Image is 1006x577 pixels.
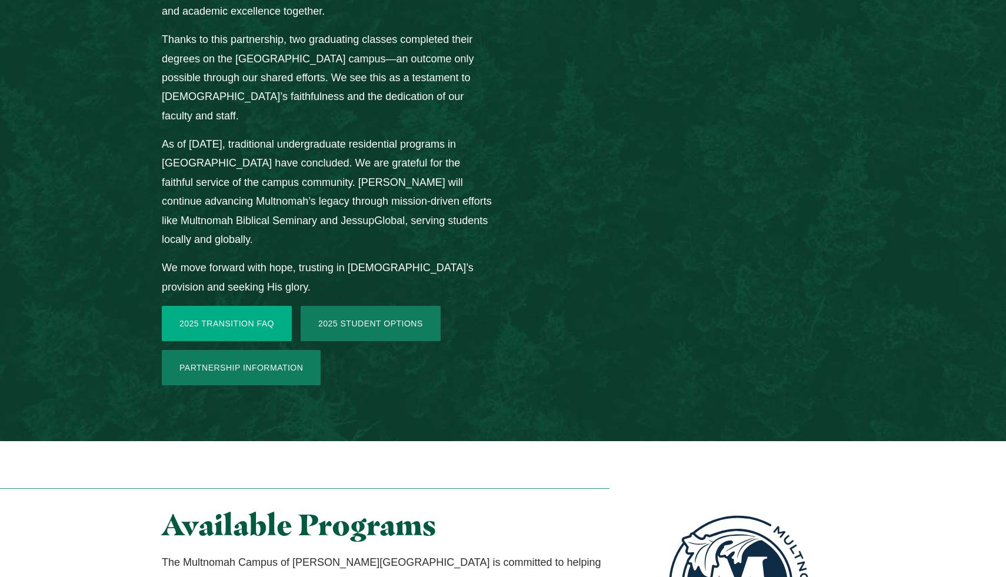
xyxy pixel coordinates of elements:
a: Partnership Information [162,350,321,385]
p: Thanks to this partnership, two graduating classes completed their degrees on the [GEOGRAPHIC_DAT... [162,30,492,125]
a: 2025 Student Options [301,306,441,341]
h2: Available Programs [162,509,609,541]
p: We move forward with hope, trusting in [DEMOGRAPHIC_DATA]’s provision and seeking His glory. [162,258,492,296]
p: As of [DATE], traditional undergraduate residential programs in [GEOGRAPHIC_DATA] have concluded.... [162,135,492,249]
a: 2025 Transition FAQ [162,306,292,341]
